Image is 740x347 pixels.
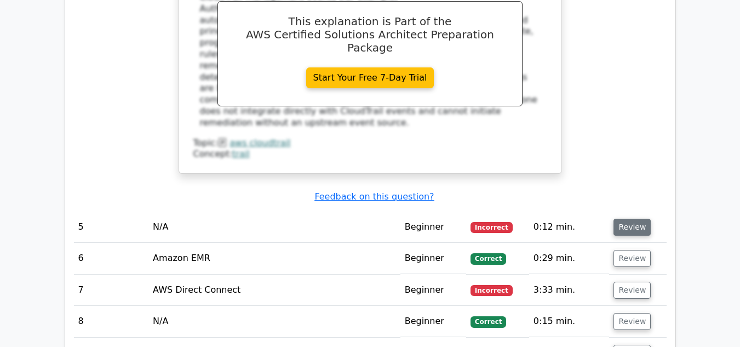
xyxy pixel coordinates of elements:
[400,243,466,274] td: Beginner
[529,243,610,274] td: 0:29 min.
[529,212,610,243] td: 0:12 min.
[314,191,434,202] a: Feedback on this question?
[74,243,149,274] td: 6
[148,306,400,337] td: N/A
[148,212,400,243] td: N/A
[148,243,400,274] td: Amazon EMR
[193,149,547,160] div: Concept:
[193,138,547,149] div: Topic:
[613,282,651,299] button: Review
[400,306,466,337] td: Beginner
[232,149,250,159] a: trail
[613,313,651,330] button: Review
[74,212,149,243] td: 5
[400,275,466,306] td: Beginner
[400,212,466,243] td: Beginner
[230,138,290,148] a: aws cloudtrail
[529,306,610,337] td: 0:15 min.
[471,253,506,264] span: Correct
[74,306,149,337] td: 8
[148,275,400,306] td: AWS Direct Connect
[529,275,610,306] td: 3:33 min.
[471,285,513,296] span: Incorrect
[74,275,149,306] td: 7
[306,67,434,88] a: Start Your Free 7-Day Trial
[471,316,506,327] span: Correct
[613,250,651,267] button: Review
[471,222,513,233] span: Incorrect
[613,219,651,236] button: Review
